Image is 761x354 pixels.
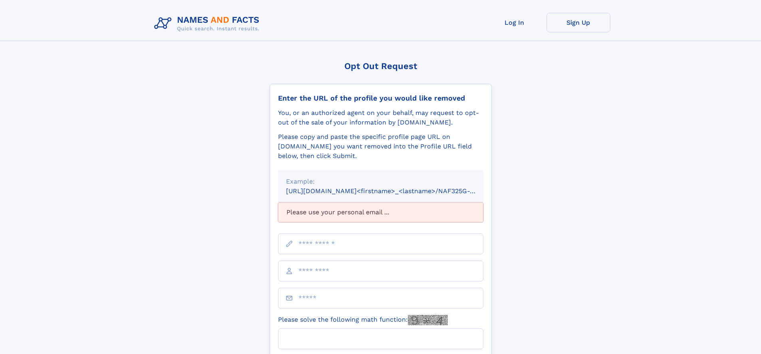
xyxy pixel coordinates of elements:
small: [URL][DOMAIN_NAME]<firstname>_<lastname>/NAF325G-xxxxxxxx [286,187,499,195]
a: Log In [483,13,546,32]
div: You, or an authorized agent on your behalf, may request to opt-out of the sale of your informatio... [278,108,483,127]
label: Please solve the following math function: [278,315,448,325]
a: Sign Up [546,13,610,32]
div: Opt Out Request [270,61,492,71]
div: Please use your personal email ... [278,202,483,222]
div: Example: [286,177,475,186]
div: Please copy and paste the specific profile page URL on [DOMAIN_NAME] you want removed into the Pr... [278,132,483,161]
img: Logo Names and Facts [151,13,266,34]
div: Enter the URL of the profile you would like removed [278,94,483,103]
